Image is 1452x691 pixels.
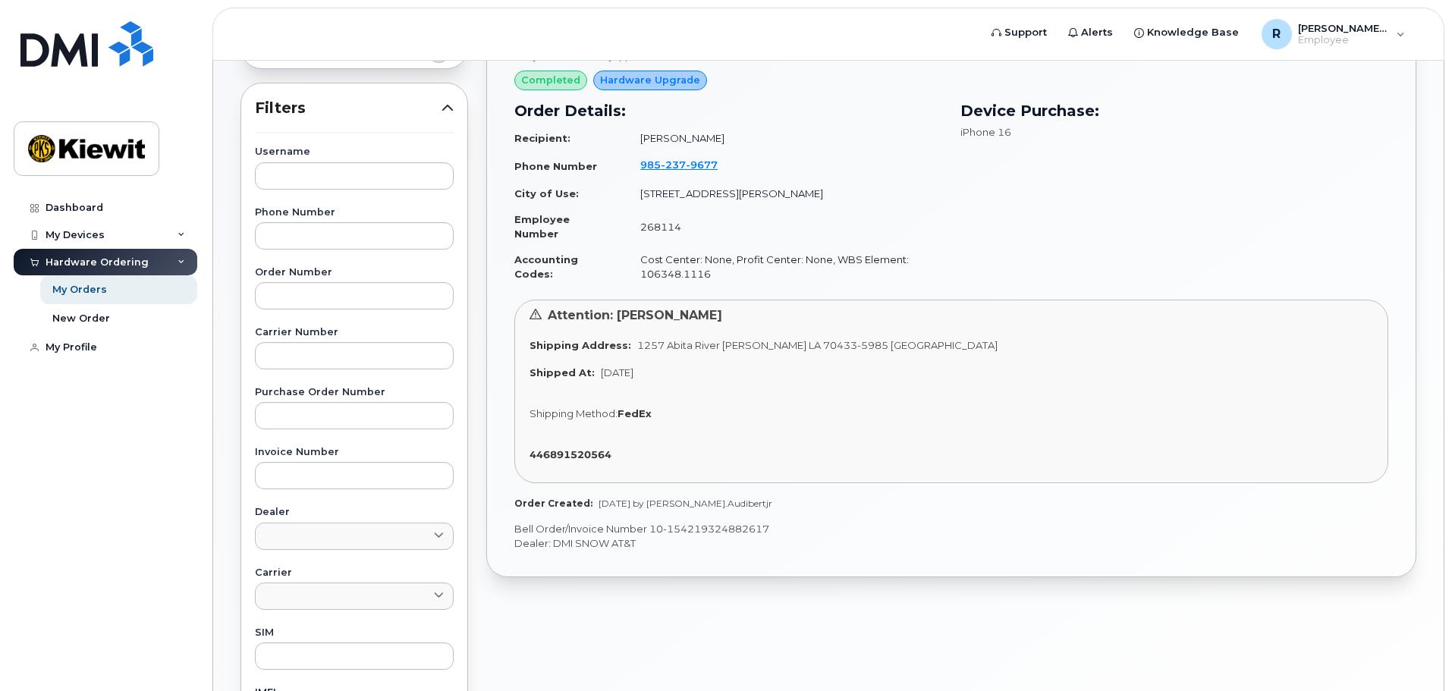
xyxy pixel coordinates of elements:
strong: Accounting Codes: [514,253,578,280]
td: [PERSON_NAME] [627,125,942,152]
strong: FedEx [618,407,652,419]
span: Attention: [PERSON_NAME] [548,308,722,322]
label: Order Number [255,268,454,278]
span: [PERSON_NAME].Audibertjr [1298,22,1389,34]
iframe: Messenger Launcher [1386,625,1441,680]
span: Alerts [1081,25,1113,40]
label: Carrier [255,568,454,578]
h3: Order Details: [514,99,942,122]
strong: Employee Number [514,213,570,240]
label: Carrier Number [255,328,454,338]
span: Support [1004,25,1047,40]
strong: City of Use: [514,187,579,199]
label: Phone Number [255,208,454,218]
span: Knowledge Base [1147,25,1239,40]
span: 985 [640,159,718,171]
a: 446891520564 [530,448,618,460]
span: Hardware Upgrade [600,73,700,87]
strong: Phone Number [514,160,597,172]
td: [STREET_ADDRESS][PERSON_NAME] [627,181,942,207]
a: 9852379677 [640,159,736,171]
span: Shipping Method: [530,407,618,419]
strong: 446891520564 [530,448,611,460]
p: Bell Order/Invoice Number 10-154219324882617 [514,522,1388,536]
span: R [1272,25,1281,43]
span: 237 [661,159,686,171]
strong: Shipping Address: [530,339,631,351]
td: 268114 [627,206,942,247]
span: 9677 [686,159,718,171]
a: Alerts [1058,17,1124,48]
strong: Recipient: [514,132,570,144]
span: [DATE] by [PERSON_NAME].Audibertjr [599,498,772,509]
label: Invoice Number [255,448,454,457]
td: Cost Center: None, Profit Center: None, WBS Element: 106348.1116 [627,247,942,287]
span: completed [521,73,580,87]
span: [DATE] [601,366,633,378]
label: Dealer [255,507,454,517]
strong: Order Created: [514,498,592,509]
div: Ricky.Audibertjr [1251,19,1416,49]
h3: Device Purchase: [960,99,1388,122]
label: SIM [255,628,454,638]
a: Support [981,17,1058,48]
strong: Shipped At: [530,366,595,378]
span: iPhone 16 [960,126,1011,138]
p: Dealer: DMI SNOW AT&T [514,536,1388,551]
a: Knowledge Base [1124,17,1249,48]
span: 1257 Abita River [PERSON_NAME] LA 70433-5985 [GEOGRAPHIC_DATA] [637,339,998,351]
span: Filters [255,97,442,119]
span: Employee [1298,34,1389,46]
label: Username [255,147,454,157]
label: Purchase Order Number [255,388,454,397]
